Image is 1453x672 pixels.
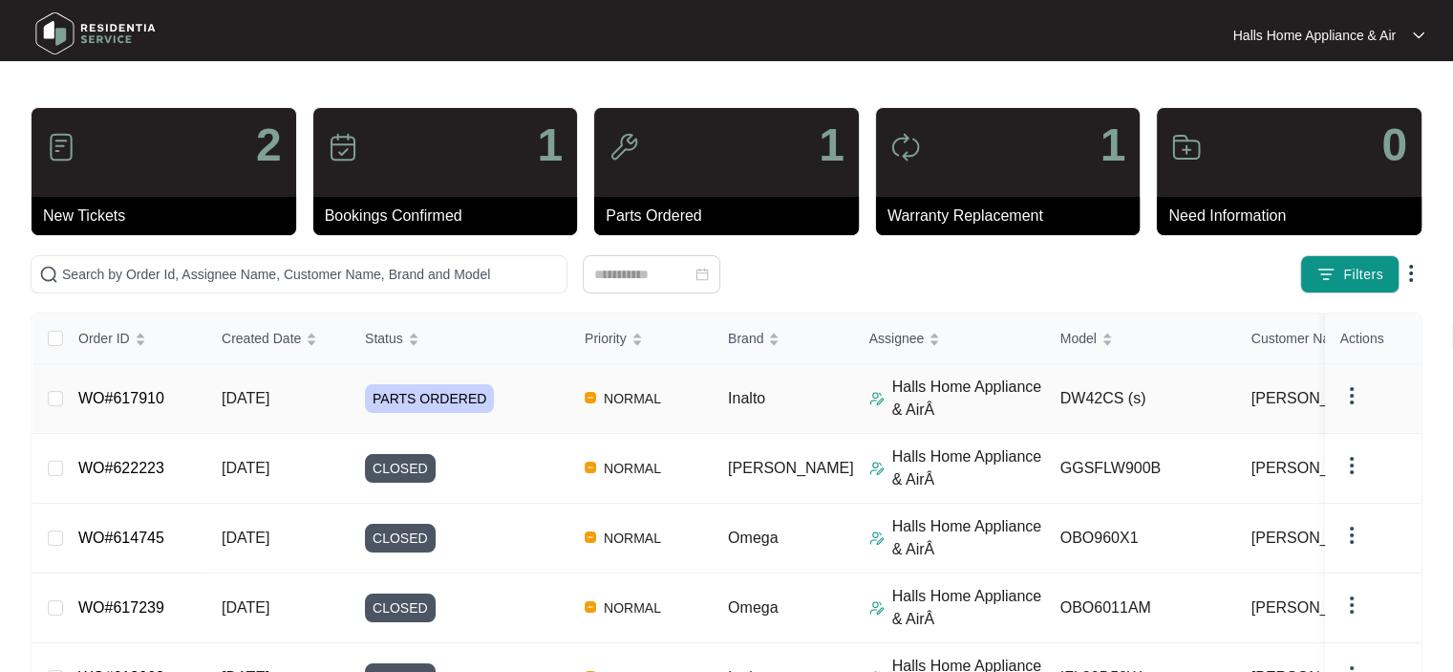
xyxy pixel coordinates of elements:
[78,530,164,546] a: WO#614745
[728,530,778,546] span: Omega
[1236,314,1427,364] th: Customer Name
[869,461,885,476] img: Assigner Icon
[887,205,1141,228] p: Warranty Replacement
[606,205,859,228] p: Parts Ordered
[890,132,921,163] img: icon
[1343,265,1383,285] span: Filters
[728,328,763,349] span: Brand
[1045,314,1236,364] th: Model
[728,599,778,616] span: Omega
[1340,454,1363,477] img: dropdown arrow
[325,205,578,228] p: Bookings Confirmed
[869,531,885,546] img: Assigner Icon
[892,515,1045,561] p: Halls Home Appliance & AirÂ
[1171,132,1202,163] img: icon
[869,328,925,349] span: Assignee
[609,132,639,163] img: icon
[585,531,596,543] img: Vercel Logo
[1100,122,1126,168] p: 1
[869,391,885,406] img: Assigner Icon
[892,376,1045,422] p: Halls Home Appliance & AirÂ
[1413,31,1424,40] img: dropdown arrow
[1045,364,1236,434] td: DW42CS (s)
[1381,122,1407,168] p: 0
[222,390,269,406] span: [DATE]
[43,205,296,228] p: New Tickets
[713,314,854,364] th: Brand
[892,445,1045,491] p: Halls Home Appliance & AirÂ
[728,460,854,476] span: [PERSON_NAME]
[596,527,669,550] span: NORMAL
[1168,205,1421,228] p: Need Information
[1340,594,1363,617] img: dropdown arrow
[728,390,765,406] span: Inalto
[1400,262,1422,285] img: dropdown arrow
[39,265,58,284] img: search-icon
[585,462,596,473] img: Vercel Logo
[1251,328,1349,349] span: Customer Name
[585,328,627,349] span: Priority
[78,390,164,406] a: WO#617910
[819,122,844,168] p: 1
[585,392,596,403] img: Vercel Logo
[585,601,596,613] img: Vercel Logo
[78,328,130,349] span: Order ID
[1045,434,1236,504] td: GGSFLW900B
[1251,527,1378,550] span: [PERSON_NAME]
[222,599,269,616] span: [DATE]
[78,599,164,616] a: WO#617239
[78,460,164,476] a: WO#622223
[1340,524,1363,547] img: dropdown arrow
[222,328,301,349] span: Created Date
[892,585,1045,631] p: Halls Home Appliance & AirÂ
[1233,26,1396,45] p: Halls Home Appliance & Air
[222,460,269,476] span: [DATE]
[365,594,436,622] span: CLOSED
[328,132,358,163] img: icon
[1325,314,1421,364] th: Actions
[1060,328,1097,349] span: Model
[1251,387,1378,410] span: [PERSON_NAME]
[29,5,162,62] img: residentia service logo
[1340,384,1363,407] img: dropdown arrow
[1045,574,1236,643] td: OBO6011AM
[222,530,269,546] span: [DATE]
[1251,457,1378,480] span: [PERSON_NAME]
[1045,504,1236,574] td: OBO960X1
[854,314,1045,364] th: Assignee
[62,264,559,285] input: Search by Order Id, Assignee Name, Customer Name, Brand and Model
[596,457,669,480] span: NORMAL
[365,524,436,553] span: CLOSED
[1251,596,1378,619] span: [PERSON_NAME]
[206,314,350,364] th: Created Date
[1316,265,1335,284] img: filter icon
[596,596,669,619] span: NORMAL
[537,122,563,168] p: 1
[46,132,76,163] img: icon
[569,314,713,364] th: Priority
[365,384,494,413] span: PARTS ORDERED
[869,600,885,616] img: Assigner Icon
[365,328,403,349] span: Status
[256,122,282,168] p: 2
[63,314,206,364] th: Order ID
[365,454,436,483] span: CLOSED
[1300,255,1400,293] button: filter iconFilters
[350,314,569,364] th: Status
[596,387,669,410] span: NORMAL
